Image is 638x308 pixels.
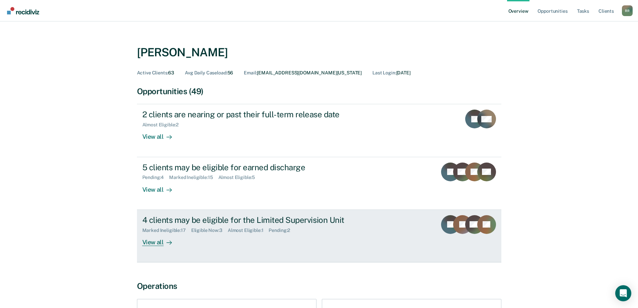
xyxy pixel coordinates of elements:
div: R R [622,5,633,16]
div: 4 clients may be eligible for the Limited Supervision Unit [142,215,377,225]
div: [EMAIL_ADDRESS][DOMAIN_NAME][US_STATE] [244,70,362,76]
div: [PERSON_NAME] [137,46,228,59]
span: Avg Daily Caseload : [185,70,227,75]
a: 5 clients may be eligible for earned dischargePending:4Marked Ineligible:15Almost Eligible:5View all [137,157,501,210]
span: Last Login : [372,70,396,75]
div: Marked Ineligible : 15 [169,175,218,180]
span: Active Clients : [137,70,168,75]
div: Operations [137,281,501,291]
div: Almost Eligible : 2 [142,122,184,128]
div: View all [142,128,180,141]
div: View all [142,233,180,246]
div: 63 [137,70,174,76]
div: 5 clients may be eligible for earned discharge [142,163,377,172]
span: Email : [244,70,257,75]
div: [DATE] [372,70,411,76]
div: Eligible Now : 3 [191,228,228,233]
div: 2 clients are nearing or past their full-term release date [142,110,377,119]
div: 56 [185,70,233,76]
img: Recidiviz [7,7,39,14]
div: Almost Eligible : 1 [228,228,269,233]
div: Open Intercom Messenger [615,285,631,301]
div: View all [142,180,180,193]
a: 4 clients may be eligible for the Limited Supervision UnitMarked Ineligible:17Eligible Now:3Almos... [137,210,501,262]
div: Pending : 2 [269,228,295,233]
div: Almost Eligible : 5 [218,175,261,180]
a: 2 clients are nearing or past their full-term release dateAlmost Eligible:2View all [137,104,501,157]
div: Pending : 4 [142,175,169,180]
div: Opportunities (49) [137,86,501,96]
div: Marked Ineligible : 17 [142,228,191,233]
button: Profile dropdown button [622,5,633,16]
